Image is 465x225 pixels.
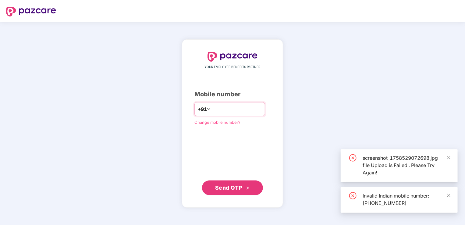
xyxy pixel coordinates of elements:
[207,107,211,111] span: down
[202,180,263,195] button: Send OTPdouble-right
[194,120,240,125] a: Change mobile number?
[363,192,450,207] div: Invalid Indian mobile number: [PHONE_NUMBER]
[6,7,56,16] img: logo
[349,192,357,199] span: close-circle
[215,184,242,191] span: Send OTP
[447,193,451,198] span: close
[363,154,450,176] div: screenshot_1758529072698.jpg file Upload is Failed . Please Try Again!
[246,186,250,190] span: double-right
[198,105,207,113] span: +91
[205,65,261,70] span: YOUR EMPLOYEE BENEFITS PARTNER
[349,154,357,162] span: close-circle
[447,155,451,160] span: close
[194,90,271,99] div: Mobile number
[208,52,257,62] img: logo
